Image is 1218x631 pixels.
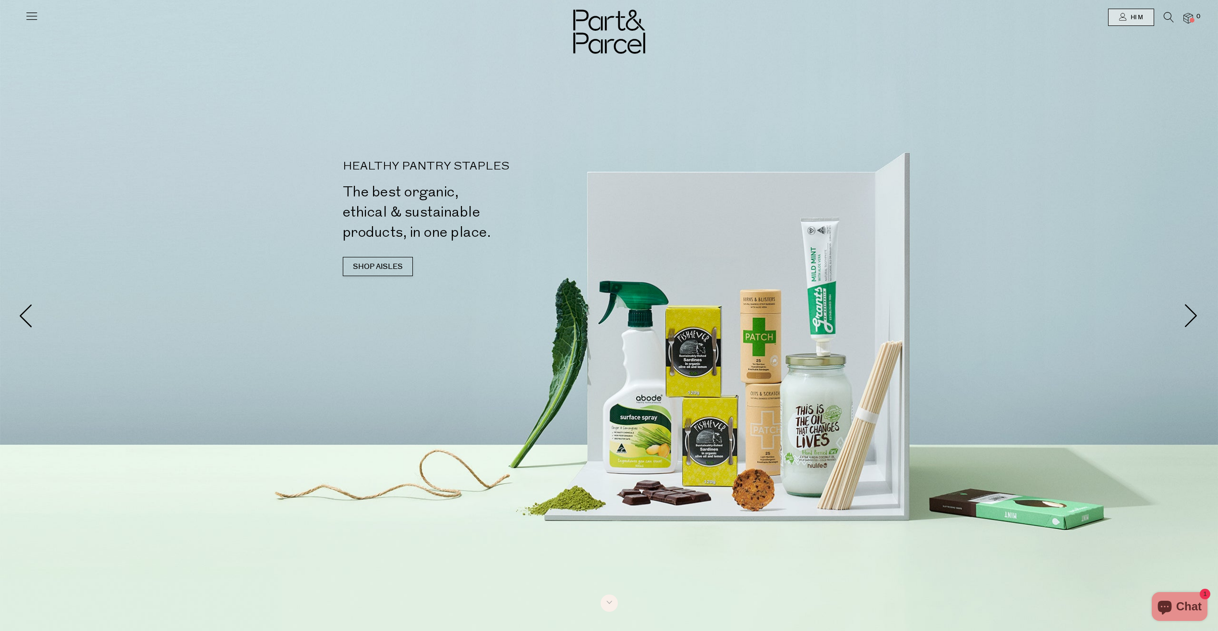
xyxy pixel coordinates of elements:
img: Part&Parcel [573,10,645,54]
h2: The best organic, ethical & sustainable products, in one place. [343,182,613,243]
span: 0 [1194,12,1203,21]
a: SHOP AISLES [343,257,413,276]
a: 0 [1183,13,1193,23]
inbox-online-store-chat: Shopify online store chat [1149,592,1210,623]
a: Hi M [1108,9,1154,26]
p: HEALTHY PANTRY STAPLES [343,161,613,172]
span: Hi M [1128,13,1143,22]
